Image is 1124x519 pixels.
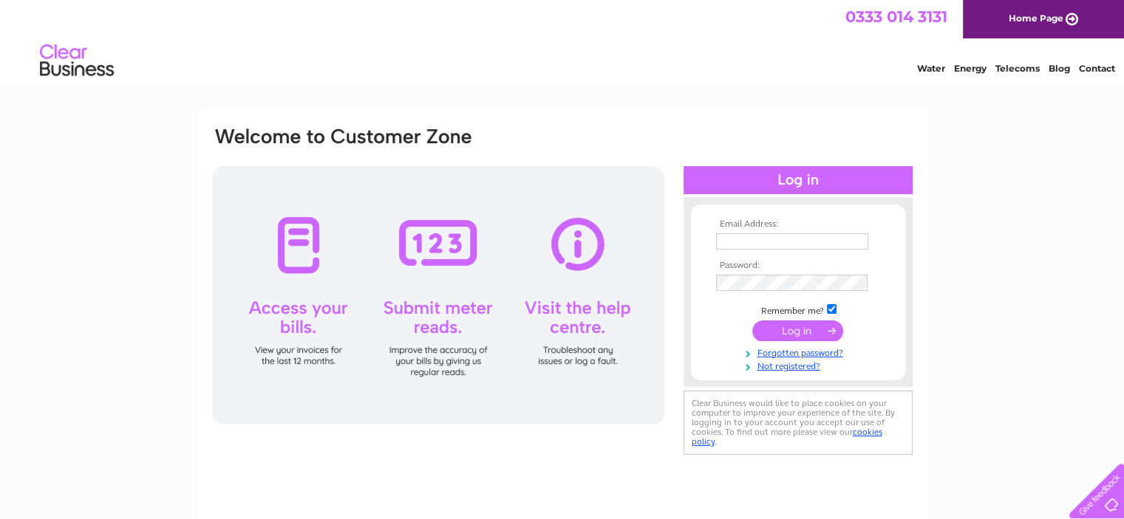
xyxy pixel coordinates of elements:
div: Clear Business is a trading name of Verastar Limited (registered in [GEOGRAPHIC_DATA] No. 3667643... [214,8,912,72]
a: Water [917,63,945,74]
a: Contact [1079,63,1115,74]
a: Blog [1049,63,1070,74]
a: Forgotten password? [716,345,884,359]
div: Clear Business would like to place cookies on your computer to improve your experience of the sit... [684,391,913,455]
a: Energy [954,63,987,74]
th: Password: [712,261,884,271]
td: Remember me? [712,302,884,317]
a: Not registered? [716,358,884,372]
img: logo.png [39,38,115,83]
input: Submit [752,320,843,341]
a: 0333 014 3131 [845,7,947,26]
th: Email Address: [712,219,884,230]
a: Telecoms [995,63,1040,74]
a: cookies policy [692,427,882,447]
